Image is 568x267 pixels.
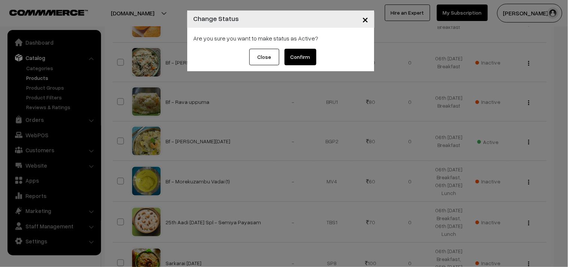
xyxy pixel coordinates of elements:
span: × [362,12,368,26]
div: Are you sure you want to make status as Active? [193,34,368,43]
button: Close [356,7,374,31]
button: Close [249,49,279,65]
button: Confirm [285,49,316,65]
h4: Change Status [193,13,239,24]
